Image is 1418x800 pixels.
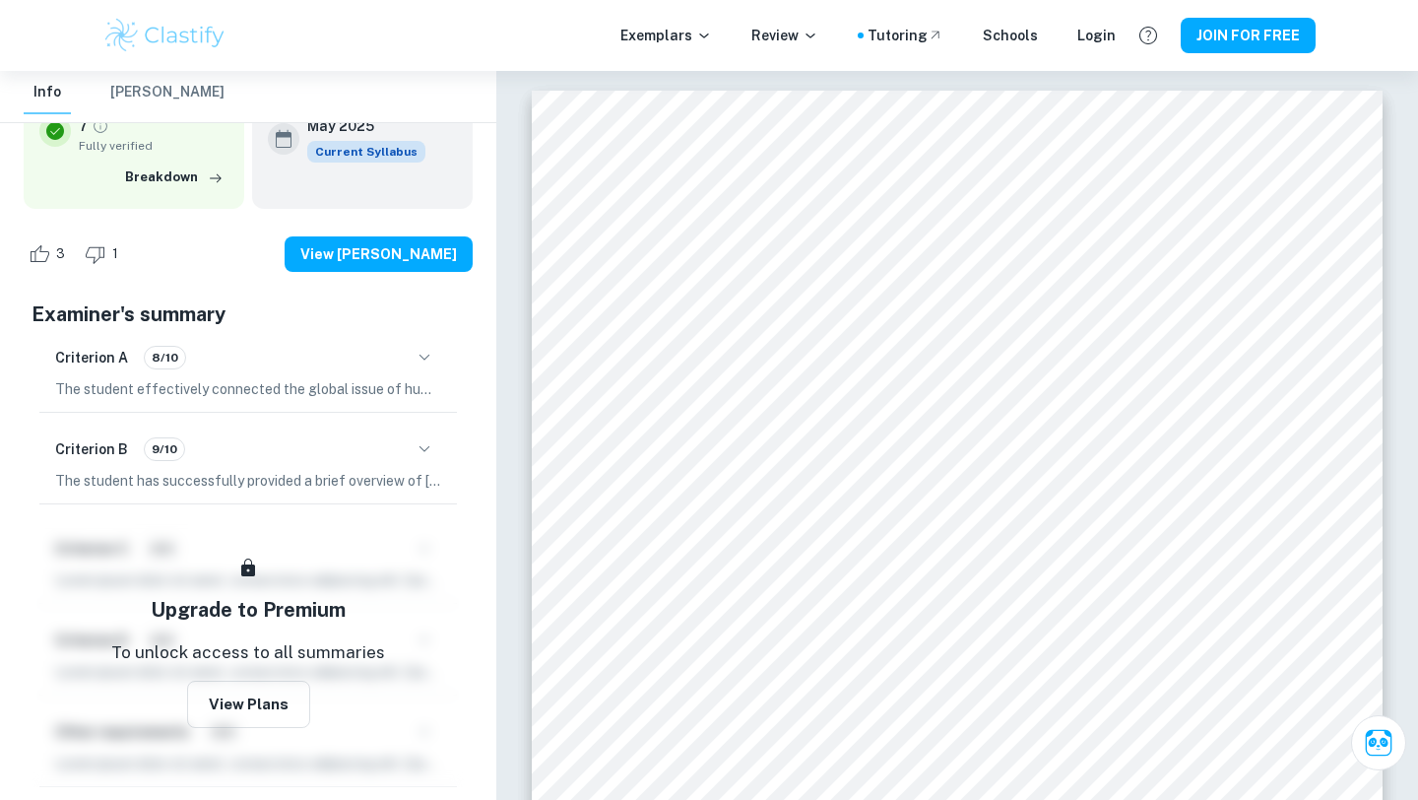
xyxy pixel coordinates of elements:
h6: Criterion B [55,438,128,460]
p: The student effectively connected the global issue of humanity's prioritization of economic advan... [55,378,441,400]
button: JOIN FOR FREE [1181,18,1316,53]
a: Grade fully verified [92,117,109,135]
button: View Plans [187,681,310,728]
span: 3 [45,244,76,264]
h5: Upgrade to Premium [151,595,346,625]
button: Info [24,71,71,114]
span: 8/10 [145,349,185,367]
p: 7 [79,115,88,137]
span: 9/10 [145,440,184,458]
img: Clastify logo [102,16,227,55]
p: Exemplars [620,25,712,46]
span: Current Syllabus [307,141,425,163]
span: Fully verified [79,137,228,155]
h6: May 2025 [307,115,410,137]
h5: Examiner's summary [32,300,465,329]
h6: Criterion A [55,347,128,368]
div: Dislike [80,238,129,270]
button: Help and Feedback [1131,19,1165,52]
p: Review [751,25,818,46]
a: Login [1077,25,1116,46]
div: Like [24,238,76,270]
p: The student has successfully provided a brief overview of [PERSON_NAME] poem "Sanctuary" and [PER... [55,470,441,492]
div: This exemplar is based on the current syllabus. Feel free to refer to it for inspiration/ideas wh... [307,141,425,163]
button: Ask Clai [1351,715,1406,770]
button: Breakdown [120,163,228,192]
button: [PERSON_NAME] [110,71,225,114]
a: Tutoring [868,25,943,46]
span: 1 [101,244,129,264]
p: To unlock access to all summaries [111,640,385,666]
button: View [PERSON_NAME] [285,236,473,272]
a: Schools [983,25,1038,46]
